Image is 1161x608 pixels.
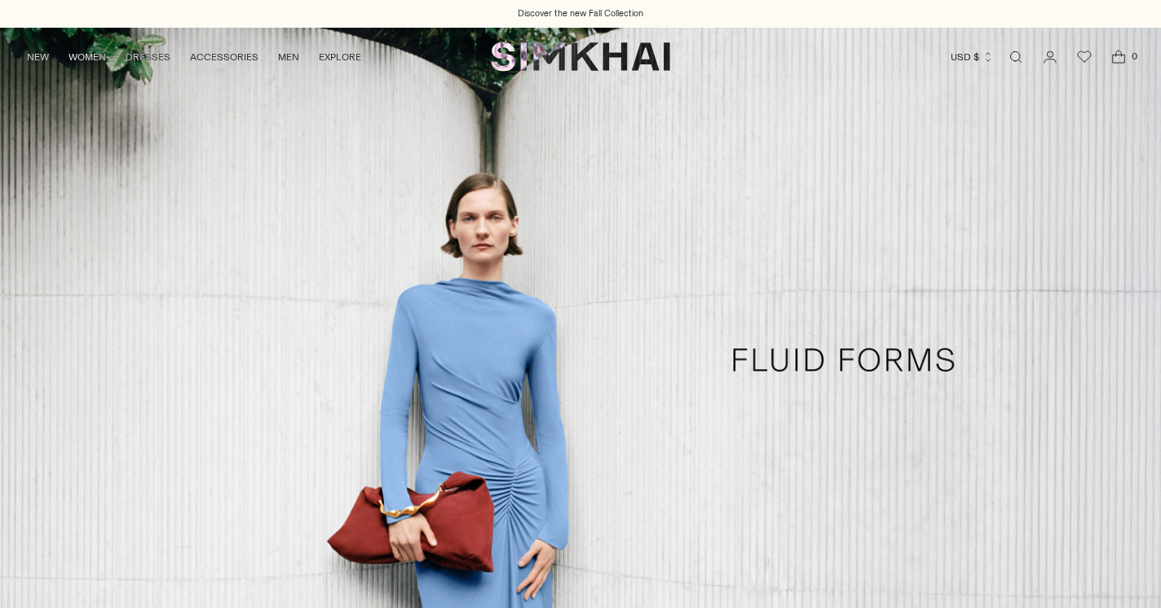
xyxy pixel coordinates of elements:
[1034,41,1066,73] a: Go to the account page
[518,7,643,20] a: Discover the new Fall Collection
[68,39,106,75] a: WOMEN
[491,41,670,73] a: SIMKHAI
[190,39,258,75] a: ACCESSORIES
[1000,41,1032,73] a: Open search modal
[1102,41,1135,73] a: Open cart modal
[126,39,170,75] a: DRESSES
[951,39,994,75] button: USD $
[1127,49,1141,64] span: 0
[27,39,49,75] a: NEW
[278,39,299,75] a: MEN
[319,39,361,75] a: EXPLORE
[1068,41,1101,73] a: Wishlist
